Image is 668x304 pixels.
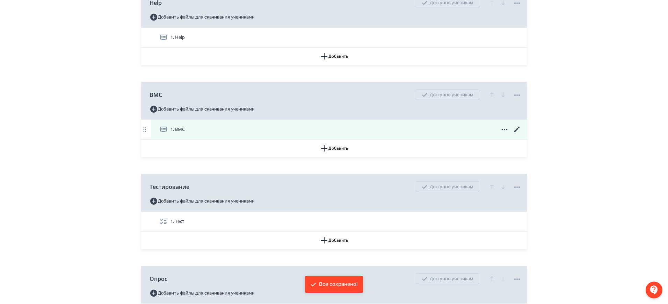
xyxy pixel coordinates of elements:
[141,212,527,232] div: 1. Тест
[150,104,255,115] button: Добавить файлы для скачивания учениками
[141,48,527,65] button: Добавить
[150,275,167,283] span: Опрос
[150,196,255,207] button: Добавить файлы для скачивания учениками
[170,34,185,41] span: 1. Help
[150,183,189,191] span: Тестирование
[170,218,184,225] span: 1. Тест
[170,126,185,133] span: 1. ВМС
[150,288,255,299] button: Добавить файлы для скачивания учениками
[141,232,527,249] button: Добавить
[319,281,358,288] div: Все сохранено!
[150,91,162,99] span: BMC
[150,12,255,23] button: Добавить файлы для скачивания учениками
[416,182,479,192] div: Доступно ученикам
[141,120,527,140] div: 1. ВМС
[141,140,527,157] button: Добавить
[416,274,479,284] div: Доступно ученикам
[416,90,479,100] div: Доступно ученикам
[141,28,527,48] div: 1. Help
